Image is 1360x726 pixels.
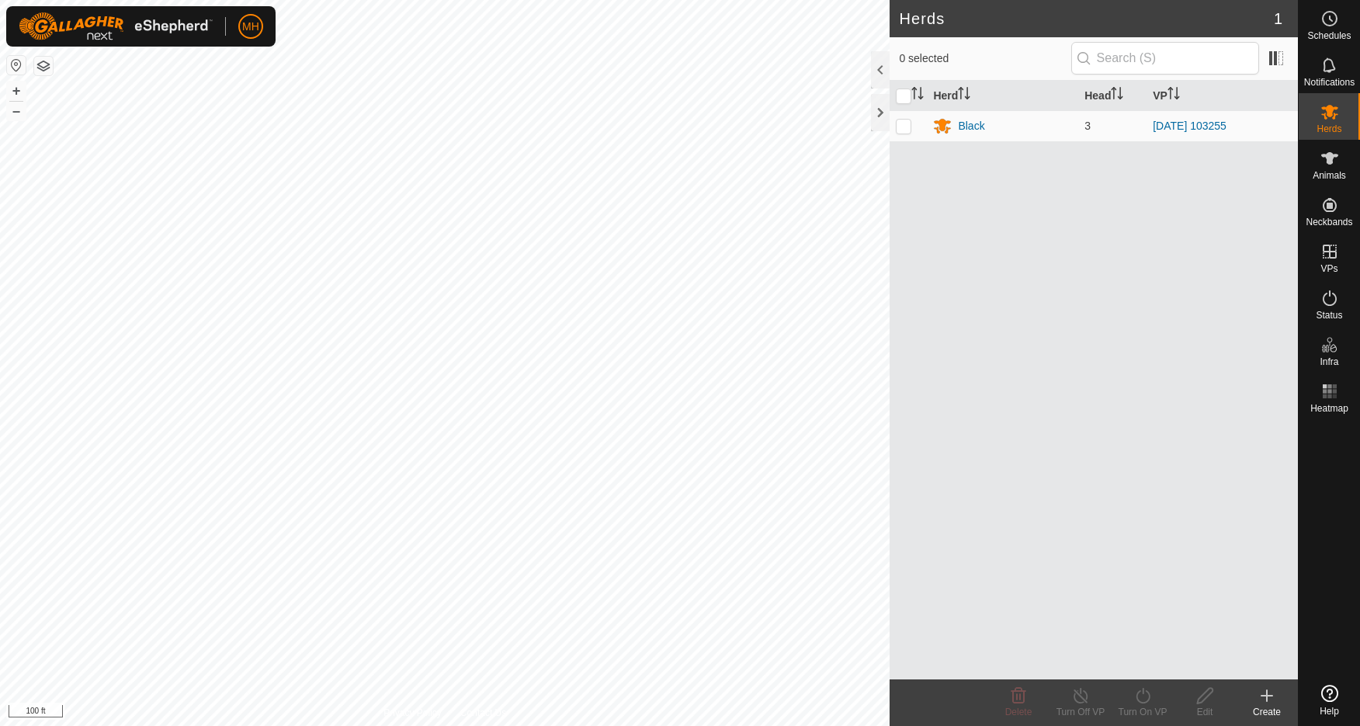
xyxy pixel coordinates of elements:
[7,82,26,100] button: +
[1304,78,1355,87] span: Notifications
[1111,89,1123,102] p-sorticon: Activate to sort
[911,89,924,102] p-sorticon: Activate to sort
[1174,705,1236,719] div: Edit
[899,50,1070,67] span: 0 selected
[958,89,970,102] p-sorticon: Activate to sort
[1313,171,1346,180] span: Animals
[1299,679,1360,722] a: Help
[1316,311,1342,320] span: Status
[460,706,506,720] a: Contact Us
[1306,217,1352,227] span: Neckbands
[1310,404,1348,413] span: Heatmap
[7,102,26,120] button: –
[1147,81,1298,111] th: VP
[1274,7,1282,30] span: 1
[19,12,213,40] img: Gallagher Logo
[242,19,259,35] span: MH
[1307,31,1351,40] span: Schedules
[958,118,984,134] div: Black
[1071,42,1259,75] input: Search (S)
[34,57,53,75] button: Map Layers
[1005,707,1032,717] span: Delete
[1236,705,1298,719] div: Create
[1049,705,1112,719] div: Turn Off VP
[1320,707,1339,716] span: Help
[1084,120,1091,132] span: 3
[383,706,442,720] a: Privacy Policy
[1320,357,1338,366] span: Infra
[1078,81,1147,111] th: Head
[1153,120,1226,132] a: [DATE] 103255
[1112,705,1174,719] div: Turn On VP
[1167,89,1180,102] p-sorticon: Activate to sort
[7,56,26,75] button: Reset Map
[927,81,1078,111] th: Herd
[1317,124,1341,134] span: Herds
[899,9,1273,28] h2: Herds
[1320,264,1337,273] span: VPs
